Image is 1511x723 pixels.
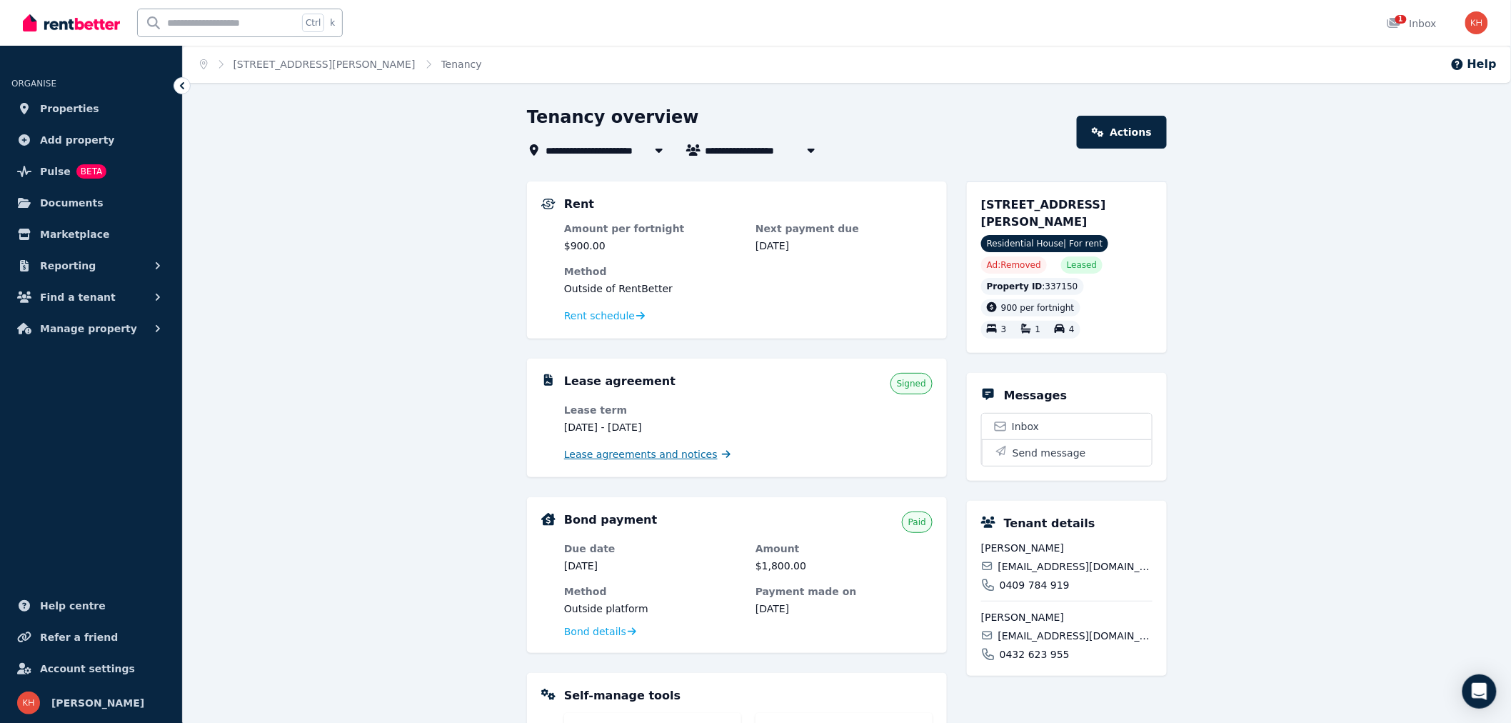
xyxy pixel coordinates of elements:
[564,196,594,213] h5: Rent
[564,542,741,556] dt: Due date
[564,420,741,434] dd: [DATE] - [DATE]
[1387,16,1437,31] div: Inbox
[51,694,144,712] span: [PERSON_NAME]
[40,289,116,306] span: Find a tenant
[11,623,171,652] a: Refer a friend
[183,46,499,83] nav: Breadcrumb
[541,199,556,209] img: Rental Payments
[981,278,1084,295] div: : 337150
[564,309,635,323] span: Rent schedule
[40,660,135,677] span: Account settings
[897,378,926,389] span: Signed
[1462,674,1497,709] div: Open Intercom Messenger
[755,221,933,236] dt: Next payment due
[564,447,718,462] span: Lease agreements and notices
[564,624,626,639] span: Bond details
[40,100,99,117] span: Properties
[40,629,118,646] span: Refer a friend
[981,198,1106,229] span: [STREET_ADDRESS][PERSON_NAME]
[11,79,56,89] span: ORGANISE
[1004,387,1067,404] h5: Messages
[982,414,1152,439] a: Inbox
[1465,11,1488,34] img: Kirsty Hill
[40,226,109,243] span: Marketplace
[40,163,71,180] span: Pulse
[564,687,681,704] h5: Self-manage tools
[755,584,933,599] dt: Payment made on
[330,17,335,29] span: k
[1001,325,1007,335] span: 3
[564,221,741,236] dt: Amount per fortnight
[11,592,171,620] a: Help centre
[40,194,104,211] span: Documents
[982,439,1152,466] button: Send message
[981,541,1153,555] span: [PERSON_NAME]
[11,283,171,311] button: Find a tenant
[998,559,1153,574] span: [EMAIL_ADDRESS][DOMAIN_NAME]
[11,251,171,280] button: Reporting
[564,281,933,296] dd: Outside of RentBetter
[441,57,482,71] span: Tenancy
[564,373,676,390] h5: Lease agreement
[40,131,115,149] span: Add property
[564,584,741,599] dt: Method
[1000,578,1070,592] span: 0409 784 919
[11,314,171,343] button: Manage property
[40,257,96,274] span: Reporting
[1013,446,1086,460] span: Send message
[40,320,137,337] span: Manage property
[564,559,741,573] dd: [DATE]
[11,189,171,217] a: Documents
[564,309,646,323] a: Rent schedule
[1004,515,1095,532] h5: Tenant details
[11,157,171,186] a: PulseBETA
[17,692,40,714] img: Kirsty Hill
[302,14,324,32] span: Ctrl
[1450,56,1497,73] button: Help
[564,602,741,616] dd: Outside platform
[1000,647,1070,662] span: 0432 623 955
[1035,325,1041,335] span: 1
[564,512,657,529] h5: Bond payment
[234,59,416,70] a: [STREET_ADDRESS][PERSON_NAME]
[1067,259,1097,271] span: Leased
[1077,116,1167,149] a: Actions
[11,126,171,154] a: Add property
[11,220,171,249] a: Marketplace
[1001,303,1075,313] span: 900 per fortnight
[23,12,120,34] img: RentBetter
[1069,325,1075,335] span: 4
[998,629,1153,643] span: [EMAIL_ADDRESS][DOMAIN_NAME]
[564,239,741,253] dd: $900.00
[987,259,1041,271] span: Ad: Removed
[564,624,636,639] a: Bond details
[564,403,741,417] dt: Lease term
[981,235,1108,252] span: Residential House | For rent
[541,513,556,526] img: Bond Details
[755,559,933,573] dd: $1,800.00
[755,239,933,253] dd: [DATE]
[1012,419,1039,434] span: Inbox
[527,106,699,129] h1: Tenancy overview
[11,94,171,123] a: Properties
[40,597,106,614] span: Help centre
[564,264,933,279] dt: Method
[564,447,731,462] a: Lease agreements and notices
[1395,15,1407,24] span: 1
[755,542,933,556] dt: Amount
[908,517,926,528] span: Paid
[755,602,933,616] dd: [DATE]
[981,610,1153,624] span: [PERSON_NAME]
[11,654,171,683] a: Account settings
[76,164,106,179] span: BETA
[987,281,1043,292] span: Property ID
